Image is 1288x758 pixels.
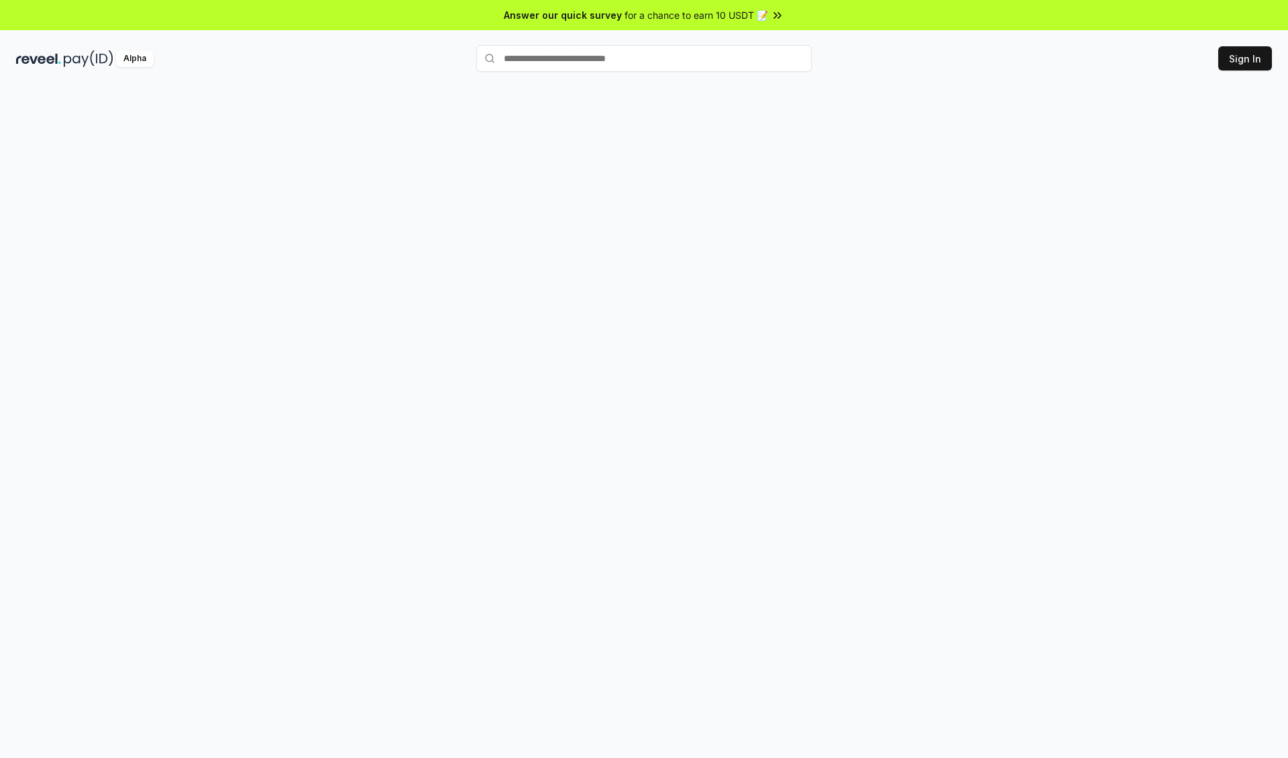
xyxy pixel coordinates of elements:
span: Answer our quick survey [504,8,622,22]
img: pay_id [64,50,113,67]
span: for a chance to earn 10 USDT 📝 [625,8,768,22]
button: Sign In [1218,46,1272,70]
img: reveel_dark [16,50,61,67]
div: Alpha [116,50,154,67]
